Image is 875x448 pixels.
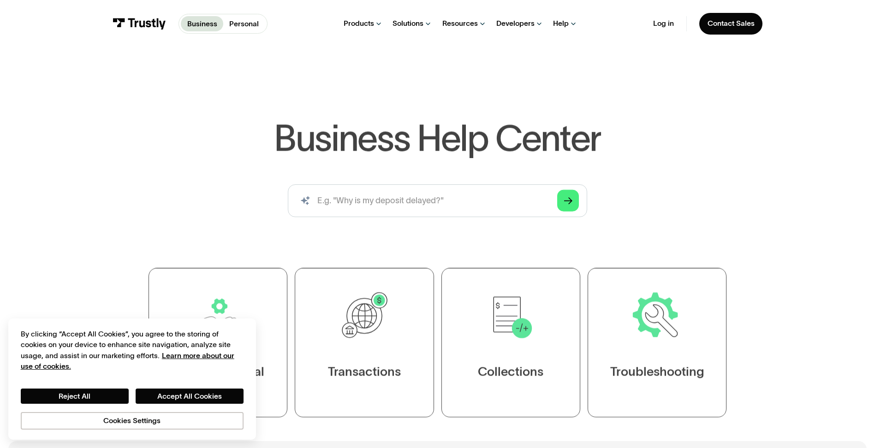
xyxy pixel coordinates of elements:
[187,18,217,29] p: Business
[588,268,726,417] a: Troubleshooting
[478,363,543,380] div: Collections
[223,16,265,31] a: Personal
[113,18,166,29] img: Trustly Logo
[21,329,244,372] div: By clicking “Accept All Cookies”, you agree to the storing of cookies on your device to enhance s...
[288,184,587,218] form: Search
[344,19,374,28] div: Products
[653,19,674,28] a: Log in
[442,19,478,28] div: Resources
[393,19,423,28] div: Solutions
[8,318,256,440] div: Cookie banner
[699,13,763,35] a: Contact Sales
[288,184,587,218] input: search
[21,412,244,430] button: Cookies Settings
[274,120,601,156] h1: Business Help Center
[553,19,569,28] div: Help
[610,363,704,380] div: Troubleshooting
[21,329,244,430] div: Privacy
[136,389,244,404] button: Accept All Cookies
[149,268,287,417] a: Merchant Portal Support
[21,389,129,404] button: Reject All
[496,19,535,28] div: Developers
[708,19,755,28] div: Contact Sales
[441,268,580,417] a: Collections
[295,268,434,417] a: Transactions
[229,18,259,29] p: Personal
[328,363,401,380] div: Transactions
[170,363,267,396] div: Merchant Portal Support
[181,16,223,31] a: Business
